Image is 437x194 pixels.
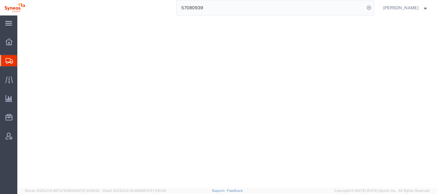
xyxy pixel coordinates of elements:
span: Client: 2025.21.0-f0c8481 [102,189,166,192]
a: Support [212,189,227,192]
a: Feedback [227,189,243,192]
span: Copyright © [DATE]-[DATE] Agistix Inc., All Rights Reserved [334,188,430,193]
button: [PERSON_NAME] [383,4,429,11]
span: Server: 2025.21.0-667a72bf6fa [25,189,100,192]
span: [DATE] 11:51:43 [143,189,166,192]
span: Julie Ryan [383,4,418,11]
span: [DATE] 10:54:32 [75,189,100,192]
input: Search for shipment number, reference number [177,0,365,15]
iframe: FS Legacy Container [17,15,437,188]
img: logo [4,3,25,12]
